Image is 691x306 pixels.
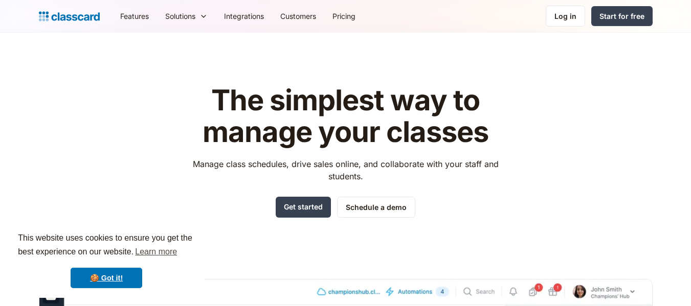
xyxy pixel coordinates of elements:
div: Solutions [157,5,216,28]
div: Solutions [165,11,195,21]
a: Start for free [591,6,653,26]
div: Log in [554,11,576,21]
a: home [39,9,100,23]
a: Schedule a demo [337,197,415,218]
a: dismiss cookie message [71,268,142,288]
a: Features [112,5,157,28]
a: Get started [276,197,331,218]
div: Start for free [599,11,644,21]
h1: The simplest way to manage your classes [183,85,508,148]
a: learn more about cookies [133,244,179,260]
span: This website uses cookies to ensure you get the best experience on our website. [18,232,195,260]
a: Integrations [216,5,272,28]
p: Manage class schedules, drive sales online, and collaborate with your staff and students. [183,158,508,182]
a: Log in [546,6,585,27]
a: Pricing [324,5,364,28]
div: cookieconsent [8,222,205,298]
a: Customers [272,5,324,28]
